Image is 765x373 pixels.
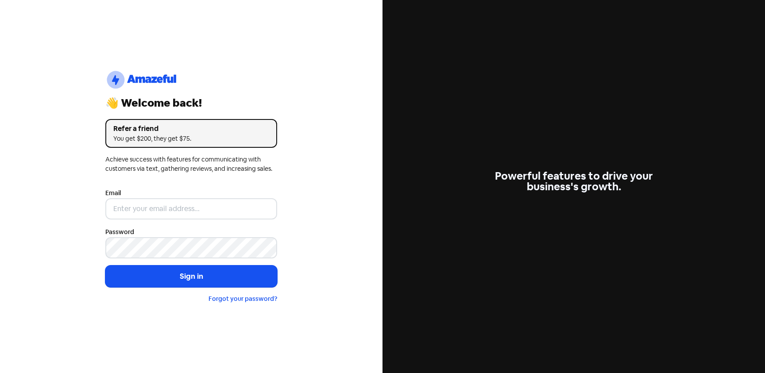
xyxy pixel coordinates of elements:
[113,123,269,134] div: Refer a friend
[105,188,121,198] label: Email
[105,155,277,173] div: Achieve success with features for communicating with customers via text, gathering reviews, and i...
[105,98,277,108] div: 👋 Welcome back!
[209,295,277,303] a: Forgot your password?
[105,198,277,219] input: Enter your email address...
[113,134,269,143] div: You get $200, they get $75.
[105,227,134,237] label: Password
[488,171,660,192] div: Powerful features to drive your business's growth.
[105,265,277,288] button: Sign in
